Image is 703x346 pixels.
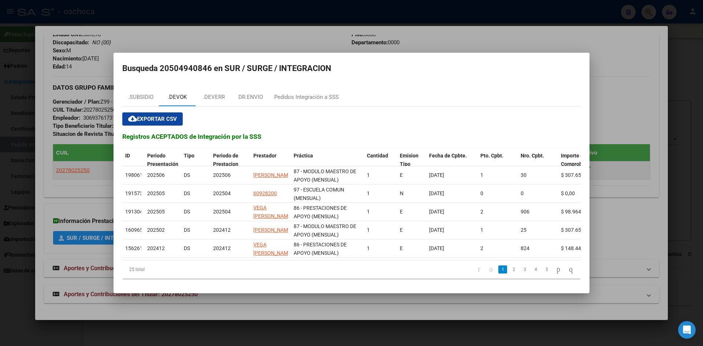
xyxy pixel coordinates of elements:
li: page 3 [519,263,530,276]
span: 202506 [213,172,231,178]
span: 86 - PRESTACIONES DE APOYO (MENSUAL) [294,205,347,219]
a: go to previous page [486,265,496,274]
span: $ 307.654,34 [561,227,591,233]
span: E [400,227,403,233]
span: 87 - MODULO MAESTRO DE APOYO (MENSUAL) [294,223,356,238]
span: DS [184,209,190,215]
span: ID [125,153,130,159]
span: 1 [367,172,370,178]
button: Exportar CSV [122,112,183,126]
datatable-header-cell: Emision Tipo [397,148,426,172]
span: Prestador [253,153,276,159]
span: [DATE] [429,209,444,215]
span: 97 - ESCUELA COMUN (MENSUAL) [294,187,344,201]
span: 1980617 [125,172,146,178]
span: 824 [521,245,529,251]
span: 0 [480,190,483,196]
span: [DATE] [429,227,444,233]
li: page 2 [508,263,519,276]
span: 25 [521,227,527,233]
span: Periodo de Prestacion [213,153,238,167]
datatable-header-cell: Pto. Cpbt. [477,148,518,172]
a: go to first page [475,265,484,274]
span: 202504 [213,209,231,215]
datatable-header-cell: Cantidad [364,148,397,172]
span: VEGA [PERSON_NAME] [253,205,293,219]
datatable-header-cell: Periodo Presentación [144,148,181,172]
span: Emision Tipo [400,153,419,167]
span: 1 [367,209,370,215]
span: [DATE] [429,172,444,178]
span: 0 [521,190,524,196]
span: 202505 [147,190,165,196]
datatable-header-cell: Periodo de Prestacion [210,148,250,172]
datatable-header-cell: Prestador [250,148,291,172]
span: Fecha de Cpbte. [429,153,467,159]
a: 4 [531,265,540,274]
span: $ 148.447,32 [561,245,591,251]
span: E [400,172,403,178]
span: 60928200 [253,190,277,196]
span: 202505 [147,209,165,215]
span: 1609658 [125,227,146,233]
span: Nro. Cpbt. [521,153,544,159]
span: 202412 [213,227,231,233]
div: .DEVOK [168,93,187,101]
span: 86 - PRESTACIONES DE APOYO (MENSUAL) [294,242,347,256]
span: 1 [367,227,370,233]
span: 30 [521,172,527,178]
span: 202412 [213,245,231,251]
span: 1 [480,172,483,178]
h2: Busqueda 20504940846 en SUR / SURGE / INTEGRACION [122,62,581,75]
datatable-header-cell: ID [122,148,144,172]
span: VEGA [PERSON_NAME] [253,242,293,256]
span: Cantidad [367,153,388,159]
a: go to last page [566,265,576,274]
span: 906 [521,209,529,215]
span: $ 0,00 [561,190,575,196]
span: 1915737 [125,190,146,196]
span: Importe del Comprobante [561,153,593,167]
li: page 5 [541,263,552,276]
li: page 1 [497,263,508,276]
a: go to next page [553,265,563,274]
span: E [400,209,403,215]
datatable-header-cell: Importe del Comprobante [558,148,598,172]
span: DS [184,227,190,233]
span: [DATE] [429,245,444,251]
div: 25 total [122,260,213,279]
span: Pto. Cpbt. [480,153,503,159]
li: page 4 [530,263,541,276]
span: 202504 [213,190,231,196]
span: 1 [480,227,483,233]
div: Open Intercom Messenger [678,321,696,339]
span: N [400,190,403,196]
span: 2 [480,209,483,215]
span: Periodo Presentación [147,153,178,167]
span: Práctica [294,153,313,159]
span: Tipo [184,153,194,159]
span: 202502 [147,227,165,233]
span: E [400,245,403,251]
h3: Registros ACEPTADOS de Integración por la SSS [122,132,581,141]
span: [DATE] [429,190,444,196]
span: DS [184,245,190,251]
span: $ 98.964,88 [561,209,588,215]
datatable-header-cell: Tipo [181,148,210,172]
span: 202506 [147,172,165,178]
a: 5 [542,265,551,274]
span: DS [184,172,190,178]
span: [PERSON_NAME] [253,227,293,233]
datatable-header-cell: Fecha de Cpbte. [426,148,477,172]
span: 1 [367,190,370,196]
span: 1913049 [125,209,146,215]
span: 202412 [147,245,165,251]
div: .SUBSIDIO [128,93,153,101]
div: Pedidos Integración a SSS [274,93,339,101]
a: 1 [498,265,507,274]
datatable-header-cell: Nro. Cpbt. [518,148,558,172]
span: 1562616 [125,245,146,251]
div: .DEVERR [203,93,225,101]
span: 87 - MODULO MAESTRO DE APOYO (MENSUAL) [294,168,356,183]
span: $ 307.654,34 [561,172,591,178]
